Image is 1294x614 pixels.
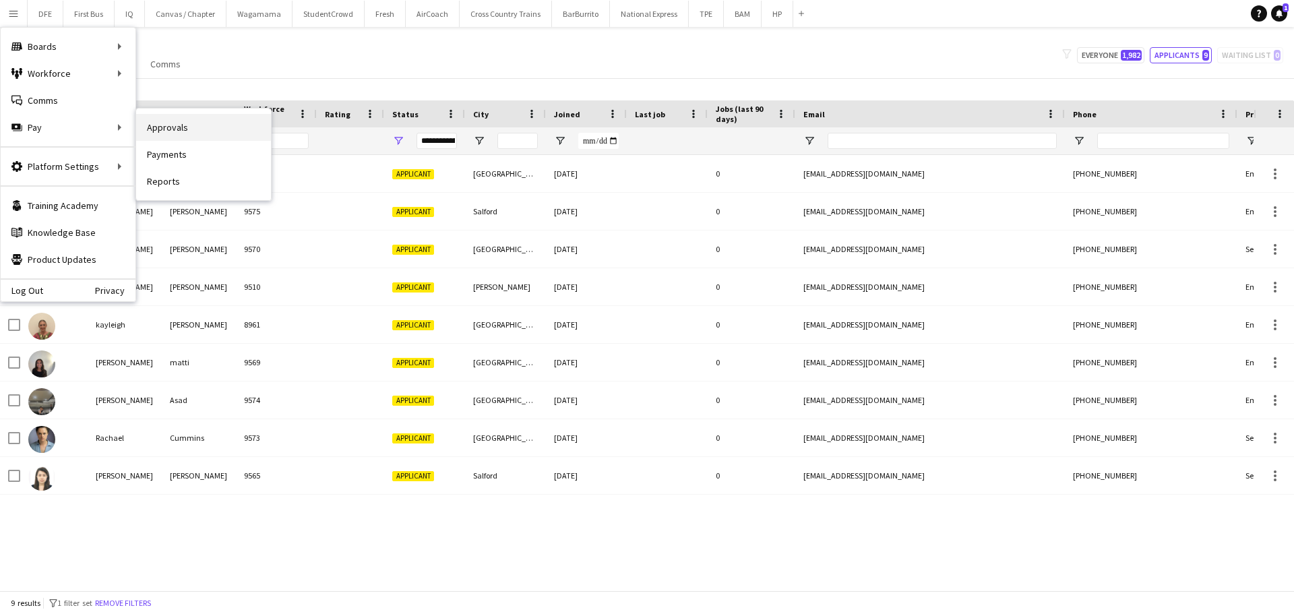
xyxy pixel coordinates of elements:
div: 9573 [236,419,317,456]
div: [EMAIL_ADDRESS][DOMAIN_NAME] [795,155,1065,192]
span: Rating [325,109,350,119]
div: 0 [708,306,795,343]
img: Muhammad Ahmad Asad [28,388,55,415]
div: Platform Settings [1,153,135,180]
img: kayleigh morley [28,313,55,340]
input: City Filter Input [497,133,538,149]
div: 9570 [236,231,317,268]
img: Rachael Cummins [28,426,55,453]
span: Email [803,109,825,119]
img: marianna matti [28,350,55,377]
button: AirCoach [406,1,460,27]
button: National Express [610,1,689,27]
div: 0 [708,344,795,381]
div: [DATE] [546,193,627,230]
button: Wagamama [226,1,292,27]
span: Comms [150,58,181,70]
a: Training Academy [1,192,135,219]
span: Applicant [392,471,434,481]
div: [PHONE_NUMBER] [1065,457,1237,494]
a: Log Out [1,285,43,296]
div: Boards [1,33,135,60]
div: 9574 [236,381,317,419]
div: [DATE] [546,457,627,494]
div: [EMAIL_ADDRESS][DOMAIN_NAME] [795,419,1065,456]
div: [EMAIL_ADDRESS][DOMAIN_NAME] [795,344,1065,381]
button: Open Filter Menu [1245,135,1258,147]
div: [PHONE_NUMBER] [1065,268,1237,305]
span: Profile [1245,109,1272,119]
input: Email Filter Input [828,133,1057,149]
div: Rachael [88,419,162,456]
div: [PHONE_NUMBER] [1065,193,1237,230]
button: Open Filter Menu [803,135,815,147]
div: matti [162,344,236,381]
input: Joined Filter Input [578,133,619,149]
div: [EMAIL_ADDRESS][DOMAIN_NAME] [795,231,1065,268]
div: [PERSON_NAME] [162,306,236,343]
span: City [473,109,489,119]
div: 0 [708,231,795,268]
div: 0 [708,268,795,305]
span: Applicant [392,282,434,293]
button: DFE [28,1,63,27]
div: Workforce [1,60,135,87]
span: Status [392,109,419,119]
div: [EMAIL_ADDRESS][DOMAIN_NAME] [795,381,1065,419]
a: 1 [1271,5,1287,22]
button: Remove filters [92,596,154,611]
button: First Bus [63,1,115,27]
div: 0 [708,381,795,419]
button: HP [762,1,793,27]
span: Applicant [392,169,434,179]
div: [PHONE_NUMBER] [1065,419,1237,456]
div: [PERSON_NAME] [162,268,236,305]
div: [GEOGRAPHIC_DATA] [465,344,546,381]
div: [EMAIL_ADDRESS][DOMAIN_NAME] [795,457,1065,494]
span: Phone [1073,109,1097,119]
div: [EMAIL_ADDRESS][DOMAIN_NAME] [795,193,1065,230]
div: [GEOGRAPHIC_DATA] [465,231,546,268]
div: [GEOGRAPHIC_DATA] [465,155,546,192]
div: Salford [465,193,546,230]
div: [PERSON_NAME] [465,268,546,305]
div: [DATE] [546,231,627,268]
div: [DATE] [546,344,627,381]
div: [PERSON_NAME] [162,193,236,230]
div: [EMAIL_ADDRESS][DOMAIN_NAME] [795,306,1065,343]
div: [GEOGRAPHIC_DATA] [465,419,546,456]
button: BarBurrito [552,1,610,27]
span: Applicant [392,396,434,406]
div: 0 [708,457,795,494]
span: 9 [1202,50,1209,61]
span: Applicant [392,320,434,330]
span: Applicant [392,433,434,443]
button: Applicants9 [1150,47,1212,63]
a: Product Updates [1,246,135,273]
div: [DATE] [546,268,627,305]
a: Knowledge Base [1,219,135,246]
button: Fresh [365,1,406,27]
input: Workforce ID Filter Input [268,133,309,149]
span: 1 [1283,3,1289,12]
a: Comms [1,87,135,114]
span: Jobs (last 90 days) [716,104,771,124]
div: 0 [708,155,795,192]
button: Open Filter Menu [1073,135,1085,147]
div: [GEOGRAPHIC_DATA] [465,381,546,419]
button: BAM [724,1,762,27]
div: 0 [708,419,795,456]
a: Payments [136,141,271,168]
button: Cross Country Trains [460,1,552,27]
input: Phone Filter Input [1097,133,1229,149]
div: Salford [465,457,546,494]
div: [DATE] [546,381,627,419]
a: Comms [145,55,186,73]
span: Joined [554,109,580,119]
div: [EMAIL_ADDRESS][DOMAIN_NAME] [795,268,1065,305]
span: 1 filter set [57,598,92,608]
div: [PHONE_NUMBER] [1065,344,1237,381]
div: [PERSON_NAME] [88,344,162,381]
div: [PERSON_NAME] [162,457,236,494]
div: [PHONE_NUMBER] [1065,155,1237,192]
